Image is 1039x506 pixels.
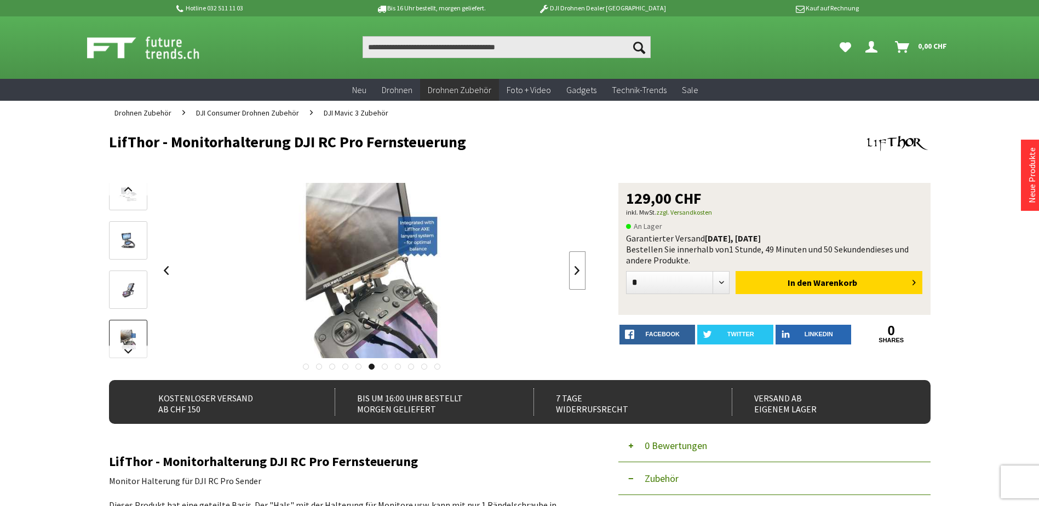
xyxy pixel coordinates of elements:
a: twitter [697,325,773,344]
span: LinkedIn [805,331,833,337]
a: Gadgets [559,79,604,101]
a: 0 [853,325,929,337]
div: Bis um 16:00 Uhr bestellt Morgen geliefert [335,388,509,416]
a: Neue Produkte [1026,147,1037,203]
a: DJI Consumer Drohnen Zubehör [191,101,305,125]
a: Drohnen Zubehör [420,79,499,101]
button: 0 Bewertungen [618,429,931,462]
span: An Lager [626,220,662,233]
button: Suchen [628,36,651,58]
a: Sale [674,79,706,101]
span: DJI Mavic 3 Zubehör [324,108,388,118]
img: Shop Futuretrends - zur Startseite wechseln [87,34,223,61]
span: twitter [727,331,754,337]
p: Kauf auf Rechnung [688,2,859,15]
span: Drohnen Zubehör [114,108,171,118]
button: In den Warenkorb [736,271,922,294]
a: Drohnen Zubehör [109,101,177,125]
a: Dein Konto [861,36,886,58]
div: Versand ab eigenem Lager [732,388,906,416]
span: In den [788,277,812,288]
span: facebook [646,331,680,337]
a: Drohnen [374,79,420,101]
div: 7 Tage Widerrufsrecht [533,388,708,416]
h1: LifThor - Monitorhalterung DJI RC Pro Fernsteuerung [109,134,766,150]
a: LinkedIn [776,325,852,344]
span: Drohnen Zubehör [428,84,491,95]
span: Drohnen [382,84,412,95]
span: 129,00 CHF [626,191,702,206]
span: Warenkorb [813,277,857,288]
span: Neu [352,84,366,95]
input: Produkt, Marke, Kategorie, EAN, Artikelnummer… [363,36,651,58]
span: Gadgets [566,84,596,95]
span: Sale [682,84,698,95]
a: DJI Mavic 3 Zubehör [318,101,394,125]
a: facebook [619,325,696,344]
a: Foto + Video [499,79,559,101]
span: 1 Stunde, 49 Minuten und 50 Sekunden [729,244,870,255]
span: Technik-Trends [612,84,667,95]
p: Bis 16 Uhr bestellt, morgen geliefert. [346,2,516,15]
a: shares [853,337,929,344]
b: [DATE], [DATE] [705,233,761,244]
a: Warenkorb [891,36,952,58]
p: inkl. MwSt. [626,206,923,219]
span: DJI Consumer Drohnen Zubehör [196,108,299,118]
span: Foto + Video [507,84,551,95]
a: Meine Favoriten [834,36,857,58]
h2: LifThor - Monitorhalterung DJI RC Pro Fernsteuerung [109,455,585,469]
span: 0,00 CHF [918,37,947,55]
p: Hotline 032 511 11 03 [175,2,346,15]
button: Zubehör [618,462,931,495]
a: Neu [345,79,374,101]
a: zzgl. Versandkosten [656,208,712,216]
img: Lifthor [865,134,931,153]
p: Monitor Halterung für DJI RC Pro Sender [109,474,585,487]
p: DJI Drohnen Dealer [GEOGRAPHIC_DATA] [516,2,687,15]
div: Garantierter Versand Bestellen Sie innerhalb von dieses und andere Produkte. [626,233,923,266]
div: Kostenloser Versand ab CHF 150 [136,388,311,416]
a: Technik-Trends [604,79,674,101]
